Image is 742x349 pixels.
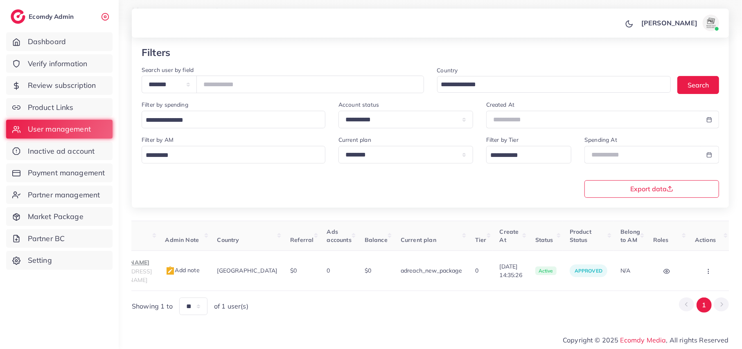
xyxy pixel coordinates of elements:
[28,58,88,69] span: Verify information
[214,302,248,311] span: of 1 user(s)
[401,267,462,274] span: adreach_new_package
[327,267,330,274] span: 0
[697,298,712,313] button: Go to page 1
[679,298,729,313] ul: Pagination
[677,76,719,94] button: Search
[28,168,105,178] span: Payment management
[6,186,113,204] a: Partner management
[217,236,239,244] span: Country
[29,13,76,20] h2: Ecomdy Admin
[584,136,617,144] label: Spending At
[500,262,522,279] span: [DATE] 14:35:26
[142,66,194,74] label: Search user by field
[290,236,313,244] span: Referral
[401,236,436,244] span: Current plan
[6,207,113,226] a: Market Package
[500,228,519,244] span: Create At
[437,76,671,93] div: Search for option
[6,229,113,248] a: Partner BC
[142,47,170,58] h3: Filters
[338,136,371,144] label: Current plan
[641,18,697,28] p: [PERSON_NAME]
[620,228,640,244] span: Belong to AM
[486,101,515,109] label: Created At
[703,15,719,31] img: avatar
[6,251,113,270] a: Setting
[535,236,553,244] span: Status
[165,266,175,276] img: admin_note.cdd0b510.svg
[637,15,722,31] a: [PERSON_NAME]avatar
[142,101,188,109] label: Filter by spending
[438,78,661,91] input: Search for option
[487,149,561,162] input: Search for option
[475,236,487,244] span: Tier
[630,186,673,192] span: Export data
[338,101,379,109] label: Account status
[28,211,83,222] span: Market Package
[437,66,458,74] label: Country
[535,266,557,275] span: active
[28,190,100,200] span: Partner management
[486,136,519,144] label: Filter by Tier
[28,233,65,244] span: Partner BC
[6,163,113,182] a: Payment management
[575,268,602,274] span: approved
[28,80,96,91] span: Review subscription
[486,146,572,163] div: Search for option
[217,267,277,274] span: [GEOGRAPHIC_DATA]
[11,9,76,24] a: logoEcomdy Admin
[327,228,352,244] span: Ads accounts
[6,54,113,73] a: Verify information
[695,236,716,244] span: Actions
[165,266,200,274] span: Add note
[6,76,113,95] a: Review subscription
[142,146,325,163] div: Search for option
[28,102,74,113] span: Product Links
[143,149,315,162] input: Search for option
[666,335,729,345] span: , All rights Reserved
[6,98,113,117] a: Product Links
[653,236,669,244] span: Roles
[620,336,666,344] a: Ecomdy Media
[290,267,297,274] span: $0
[142,111,325,128] div: Search for option
[6,142,113,161] a: Inactive ad account
[365,236,388,244] span: Balance
[584,180,719,198] button: Export data
[475,267,478,274] span: 0
[11,9,25,24] img: logo
[6,120,113,139] a: User management
[165,236,199,244] span: Admin Note
[142,136,174,144] label: Filter by AM
[6,32,113,51] a: Dashboard
[570,228,591,244] span: Product Status
[28,146,95,157] span: Inactive ad account
[620,267,630,274] span: N/A
[365,267,371,274] span: $0
[563,335,729,345] span: Copyright © 2025
[28,36,66,47] span: Dashboard
[132,302,173,311] span: Showing 1 to
[28,124,91,134] span: User management
[28,255,52,266] span: Setting
[143,114,315,127] input: Search for option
